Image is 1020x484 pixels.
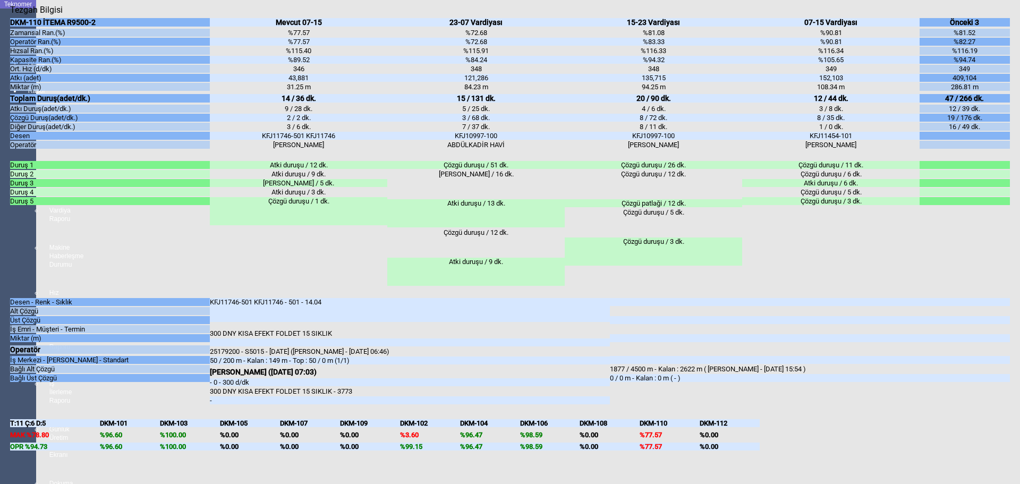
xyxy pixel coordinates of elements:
[565,123,742,131] div: 8 / 11 dk.
[400,419,460,427] div: DKM-102
[742,197,920,205] div: Çözgü duruşu / 3 dk.
[387,114,565,122] div: 3 / 68 dk.
[210,38,387,46] div: %77.57
[742,105,920,113] div: 3 / 8 dk.
[210,368,610,376] div: [PERSON_NAME] ([DATE] 07:03)
[10,105,210,113] div: Atkı Duruş(adet/dk.)
[10,141,210,149] div: Operatör
[160,443,220,451] div: %100.00
[10,123,210,131] div: Diğer Duruş(adet/dk.)
[610,365,1010,373] div: 1877 / 4500 m - Kalan : 2622 m ( [PERSON_NAME] - [DATE] 15:54 )
[742,188,920,196] div: Çözgü duruşu / 5 dk.
[565,199,742,207] div: Çözgü patlaği / 12 dk.
[565,105,742,113] div: 4 / 6 dk.
[565,83,742,91] div: 94.25 m
[460,431,520,439] div: %96.47
[742,38,920,46] div: %90.81
[742,83,920,91] div: 108.34 m
[10,132,210,140] div: Desen
[10,161,210,169] div: Duruş 1
[920,38,1009,46] div: %82.27
[210,396,610,404] div: -
[565,38,742,46] div: %83.33
[520,443,580,451] div: %98.59
[100,443,160,451] div: %96.60
[742,132,920,140] div: KFJ11454-101
[387,29,565,37] div: %72.68
[210,132,387,140] div: KFJ11746-501 KFJ11746
[10,316,210,324] div: Üst Çözgü
[387,18,565,27] div: 23-07 Vardiyası
[580,443,640,451] div: %0.00
[210,94,387,103] div: 14 / 36 dk.
[10,74,210,82] div: Atkı (adet)
[920,18,1009,27] div: Önceki 3
[280,443,340,451] div: %0.00
[10,365,210,373] div: Bağlı Alt Çözgü
[210,65,387,73] div: 346
[10,94,210,103] div: Toplam Duruş(adet/dk.)
[10,83,210,91] div: Miktar (m)
[920,74,1009,82] div: 409,104
[10,307,210,315] div: Alt Çözgü
[340,419,400,427] div: DKM-109
[210,83,387,91] div: 31.25 m
[742,179,920,187] div: Atki duruşu / 6 dk.
[210,188,387,196] div: Atki duruşu / 3 dk.
[280,419,340,427] div: DKM-107
[920,105,1009,113] div: 12 / 39 dk.
[210,179,387,187] div: [PERSON_NAME] / 5 dk.
[10,325,210,333] div: İş Emri - Müşteri - Termin
[220,443,280,451] div: %0.00
[565,18,742,27] div: 15-23 Vardiyası
[640,419,700,427] div: DKM-110
[565,237,742,266] div: Çözgü duruşu / 3 dk.
[10,334,210,342] div: Miktar (m)
[460,443,520,451] div: %96.47
[10,188,210,196] div: Duruş 4
[742,123,920,131] div: 1 / 0 dk.
[387,123,565,131] div: 7 / 37 dk.
[565,132,742,140] div: KFJ10997-100
[387,132,565,140] div: KFJ10997-100
[387,258,565,286] div: Atki duruşu / 9 dk.
[742,18,920,27] div: 07-15 Vardiyası
[210,56,387,64] div: %89.52
[387,83,565,91] div: 84.23 m
[100,431,160,439] div: %96.60
[210,356,610,364] div: 50 / 200 m - Kalan : 149 m - Top : 50 / 0 m (1/1)
[210,387,610,395] div: 300 DNY KISA EFEKT FOLDET 15 SIKLIK - 3773
[10,170,210,178] div: Duruş 2
[210,29,387,37] div: %77.57
[920,47,1009,55] div: %116.19
[10,443,100,451] div: OPR %94.73
[565,141,742,149] div: [PERSON_NAME]
[700,419,760,427] div: DKM-112
[10,5,66,15] div: Tezgah Bilgisi
[387,105,565,113] div: 5 / 25 dk.
[387,228,565,257] div: Çözgü duruşu / 12 dk.
[700,443,760,451] div: %0.00
[10,345,210,354] div: Operatör
[10,114,210,122] div: Çözgü Duruş(adet/dk.)
[10,419,100,427] div: T:11 Ç:6 D:5
[210,170,387,178] div: Atki duruşu / 9 dk.
[10,179,210,187] div: Duruş 3
[387,47,565,55] div: %115.91
[565,208,742,236] div: Çözgü duruşu / 5 dk.
[387,141,565,149] div: ABDÜLKADİR HAVİ
[920,83,1009,91] div: 286.81 m
[210,105,387,113] div: 9 / 28 dk.
[640,431,700,439] div: %77.57
[210,161,387,169] div: Atki duruşu / 12 dk.
[920,56,1009,64] div: %94.74
[210,197,387,225] div: Çözgü duruşu / 1 dk.
[565,56,742,64] div: %94.32
[220,419,280,427] div: DKM-105
[387,74,565,82] div: 121,286
[10,65,210,73] div: Ort. Hız (d/dk)
[220,431,280,439] div: %0.00
[400,443,460,451] div: %99.15
[742,170,920,178] div: Çözgü duruşu / 6 dk.
[10,356,210,364] div: İş Merkezi - [PERSON_NAME] - Standart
